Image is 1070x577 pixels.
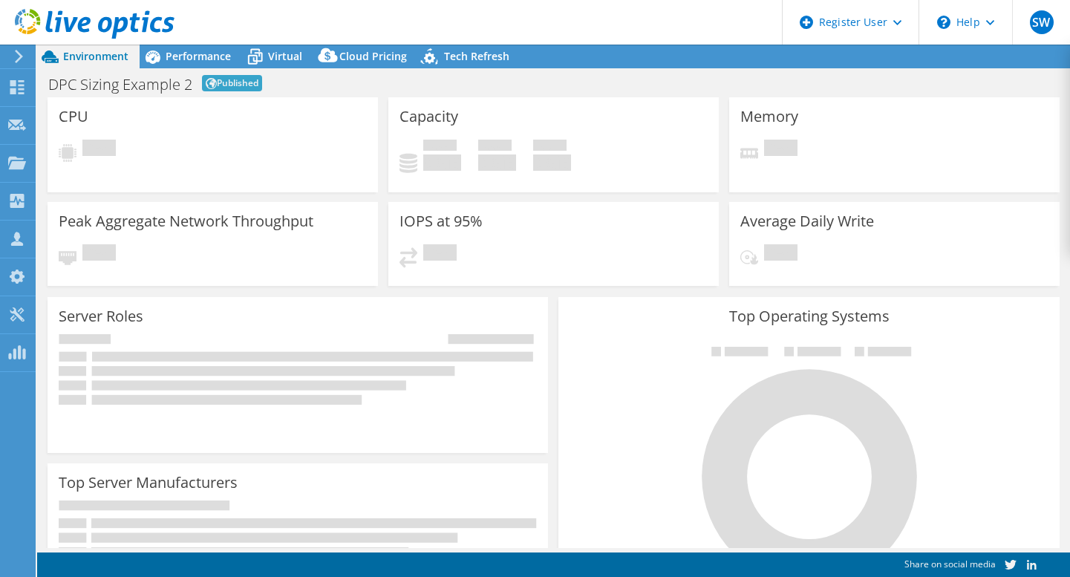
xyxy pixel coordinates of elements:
[82,244,116,264] span: Pending
[764,244,797,264] span: Pending
[48,77,192,92] h1: DPC Sizing Example 2
[268,49,302,63] span: Virtual
[570,308,1048,325] h3: Top Operating Systems
[764,140,797,160] span: Pending
[423,140,457,154] span: Used
[740,213,874,229] h3: Average Daily Write
[423,244,457,264] span: Pending
[59,213,313,229] h3: Peak Aggregate Network Throughput
[740,108,798,125] h3: Memory
[59,308,143,325] h3: Server Roles
[533,154,571,171] h4: 0 GiB
[202,75,262,91] span: Published
[399,108,458,125] h3: Capacity
[63,49,128,63] span: Environment
[423,154,461,171] h4: 0 GiB
[59,475,238,491] h3: Top Server Manufacturers
[533,140,567,154] span: Total
[166,49,231,63] span: Performance
[444,49,509,63] span: Tech Refresh
[904,558,996,570] span: Share on social media
[478,140,512,154] span: Free
[339,49,407,63] span: Cloud Pricing
[399,213,483,229] h3: IOPS at 95%
[82,140,116,160] span: Pending
[937,16,950,29] svg: \n
[59,108,88,125] h3: CPU
[1030,10,1054,34] span: SW
[478,154,516,171] h4: 0 GiB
